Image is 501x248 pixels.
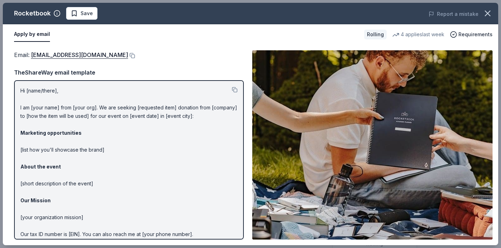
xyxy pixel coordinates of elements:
[14,68,244,77] div: TheShareWay email template
[14,51,128,58] span: Email :
[450,30,493,39] button: Requirements
[20,197,51,203] strong: Our Mission
[392,30,444,39] div: 4 applies last week
[429,10,478,18] button: Report a mistake
[14,8,51,19] div: Rocketbook
[31,50,128,59] a: [EMAIL_ADDRESS][DOMAIN_NAME]
[364,30,387,39] div: Rolling
[66,7,97,20] button: Save
[14,27,50,42] button: Apply by email
[20,130,82,136] strong: Marketing opportunities
[252,50,493,240] img: Image for Rocketbook
[20,164,61,170] strong: About the event
[81,9,93,18] span: Save
[458,30,493,39] span: Requirements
